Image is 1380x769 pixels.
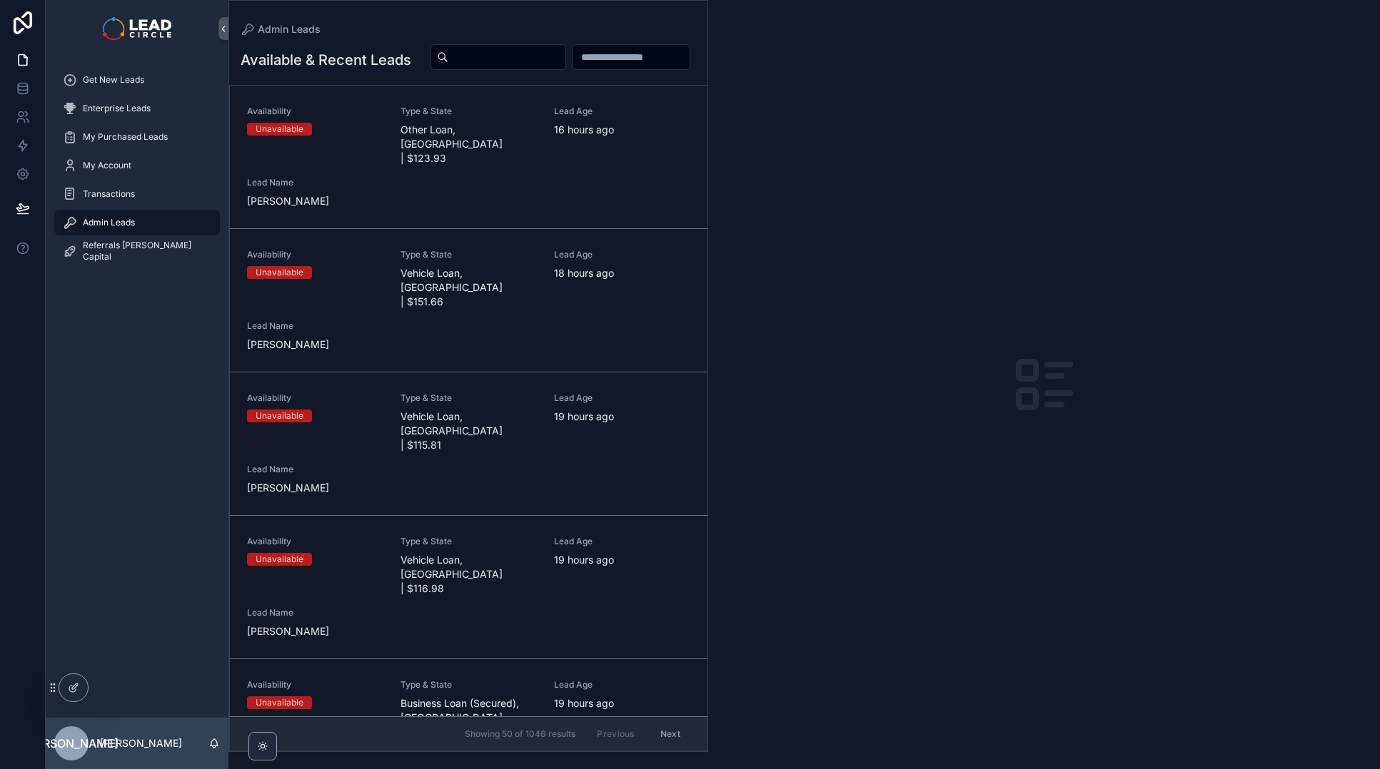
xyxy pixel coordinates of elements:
span: Vehicle Loan, [GEOGRAPHIC_DATA] | $116.98 [401,553,537,596]
span: Referrals [PERSON_NAME] Capital [83,240,206,263]
a: AvailabilityUnavailableType & StateOther Loan, [GEOGRAPHIC_DATA] | $123.93Lead Age16 hours agoLea... [230,86,707,228]
a: Get New Leads [54,67,220,93]
span: Lead Name [247,464,383,475]
span: Availability [247,106,383,117]
div: scrollable content [46,57,228,282]
span: My Purchased Leads [83,131,168,143]
span: 19 hours ago [554,553,690,567]
span: Lead Name [247,177,383,188]
a: AvailabilityUnavailableType & StateVehicle Loan, [GEOGRAPHIC_DATA] | $115.81Lead Age19 hours agoL... [230,372,707,515]
div: Unavailable [256,266,303,279]
span: Other Loan, [GEOGRAPHIC_DATA] | $123.93 [401,123,537,165]
span: Type & State [401,249,537,260]
a: AvailabilityUnavailableType & StateVehicle Loan, [GEOGRAPHIC_DATA] | $151.66Lead Age18 hours agoL... [230,228,707,372]
span: Get New Leads [83,74,144,86]
span: Type & State [401,679,537,691]
span: Lead Name [247,607,383,618]
a: Enterprise Leads [54,96,220,121]
span: Type & State [401,536,537,547]
span: 19 hours ago [554,409,690,424]
span: Type & State [401,106,537,117]
div: Unavailable [256,409,303,422]
a: Admin Leads [241,22,321,36]
a: My Purchased Leads [54,124,220,150]
span: 18 hours ago [554,266,690,280]
span: My Account [83,160,131,171]
span: Vehicle Loan, [GEOGRAPHIC_DATA] | $115.81 [401,409,537,452]
span: Lead Age [554,249,690,260]
span: Lead Age [554,106,690,117]
span: [PERSON_NAME] [247,337,383,352]
span: Admin Leads [83,217,135,228]
div: Unavailable [256,696,303,709]
span: Showing 50 of 1046 results [465,728,575,740]
span: [PERSON_NAME] [247,624,383,638]
span: Admin Leads [258,22,321,36]
a: Admin Leads [54,210,220,235]
span: [PERSON_NAME] [24,735,119,752]
div: Unavailable [256,553,303,566]
span: Transactions [83,188,135,200]
span: Lead Age [554,679,690,691]
span: Lead Name [247,320,383,332]
span: Lead Age [554,536,690,547]
div: Unavailable [256,123,303,136]
a: Referrals [PERSON_NAME] Capital [54,238,220,264]
button: Next [650,723,690,745]
span: Availability [247,679,383,691]
a: My Account [54,153,220,178]
span: Vehicle Loan, [GEOGRAPHIC_DATA] | $151.66 [401,266,537,309]
p: [PERSON_NAME] [100,736,182,750]
span: [PERSON_NAME] [247,194,383,208]
span: Availability [247,536,383,547]
span: Lead Age [554,392,690,404]
span: 16 hours ago [554,123,690,137]
span: 19 hours ago [554,696,690,711]
span: Availability [247,249,383,260]
a: AvailabilityUnavailableType & StateVehicle Loan, [GEOGRAPHIC_DATA] | $116.98Lead Age19 hours agoL... [230,515,707,658]
a: Transactions [54,181,220,207]
span: Business Loan (Secured), [GEOGRAPHIC_DATA] | $204.36 [401,696,537,739]
span: Enterprise Leads [83,103,151,114]
span: Type & State [401,392,537,404]
span: [PERSON_NAME] [247,481,383,495]
img: App logo [103,17,171,40]
h1: Available & Recent Leads [241,50,411,70]
span: Availability [247,392,383,404]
